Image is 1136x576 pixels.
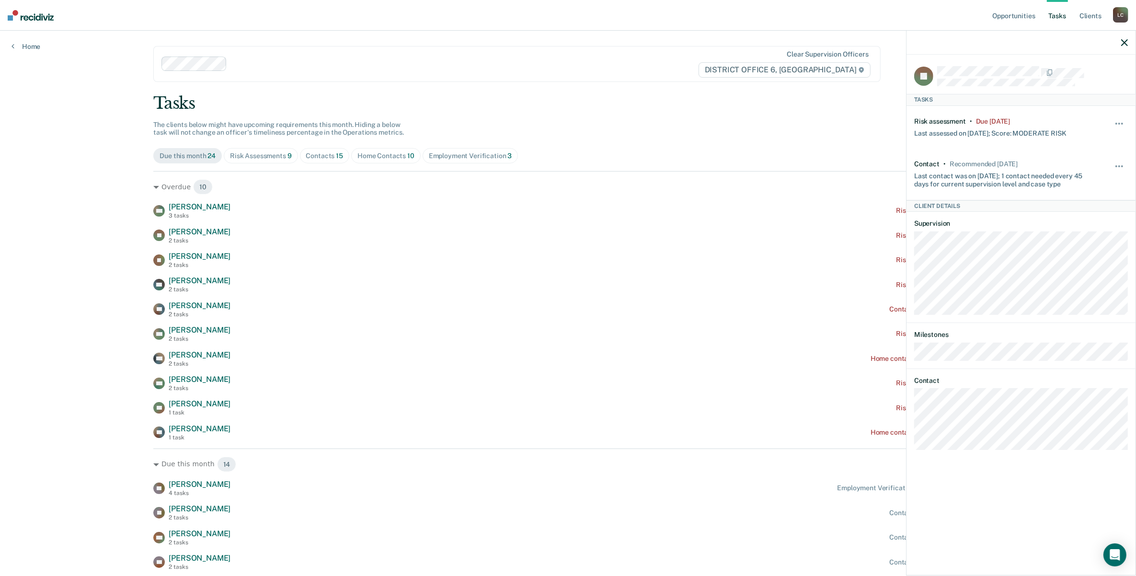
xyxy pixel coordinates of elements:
[699,62,871,78] span: DISTRICT OFFICE 6, [GEOGRAPHIC_DATA]
[169,202,230,211] span: [PERSON_NAME]
[287,152,292,160] span: 9
[407,152,414,160] span: 10
[914,168,1092,188] div: Last contact was on [DATE]; 1 contact needed every 45 days for current supervision level and case...
[11,42,40,51] a: Home
[160,152,216,160] div: Due this month
[169,564,230,570] div: 2 tasks
[217,457,237,472] span: 14
[169,276,230,285] span: [PERSON_NAME]
[508,152,512,160] span: 3
[169,375,230,384] span: [PERSON_NAME]
[169,480,230,489] span: [PERSON_NAME]
[950,160,1018,168] div: Recommended in 17 days
[896,231,982,240] div: Risk assessment due [DATE]
[914,160,940,168] div: Contact
[306,152,344,160] div: Contacts
[871,428,983,437] div: Home contact recommended [DATE]
[169,360,230,367] div: 2 tasks
[169,252,230,261] span: [PERSON_NAME]
[230,152,292,160] div: Risk Assessments
[429,152,512,160] div: Employment Verification
[169,311,230,318] div: 2 tasks
[169,399,230,408] span: [PERSON_NAME]
[907,200,1136,212] div: Client Details
[169,237,230,244] div: 2 tasks
[169,227,230,236] span: [PERSON_NAME]
[169,504,230,513] span: [PERSON_NAME]
[914,117,966,126] div: Risk assessment
[889,558,982,566] div: Contact recommended [DATE]
[970,117,972,126] div: •
[169,409,230,416] div: 1 task
[1113,7,1128,23] div: L C
[193,179,213,195] span: 10
[169,424,230,433] span: [PERSON_NAME]
[207,152,216,160] span: 24
[914,126,1067,138] div: Last assessed on [DATE]; Score: MODERATE RISK
[153,93,982,113] div: Tasks
[787,50,868,58] div: Clear supervision officers
[907,94,1136,105] div: Tasks
[896,330,982,338] div: Risk assessment due [DATE]
[169,212,230,219] div: 3 tasks
[357,152,414,160] div: Home Contacts
[169,286,230,293] div: 2 tasks
[169,434,230,441] div: 1 task
[153,179,982,195] div: Overdue
[169,553,230,563] span: [PERSON_NAME]
[169,335,230,342] div: 2 tasks
[169,514,230,521] div: 2 tasks
[169,325,230,334] span: [PERSON_NAME]
[914,331,1128,339] dt: Milestones
[896,404,982,412] div: Risk assessment due [DATE]
[976,117,1010,126] div: Due 6 months ago
[1103,543,1126,566] div: Open Intercom Messenger
[169,529,230,538] span: [PERSON_NAME]
[943,160,946,168] div: •
[914,219,1128,228] dt: Supervision
[914,377,1128,385] dt: Contact
[838,484,983,492] div: Employment Verification recommended [DATE]
[889,305,982,313] div: Contact recommended [DATE]
[896,207,982,215] div: Risk assessment due [DATE]
[336,152,343,160] span: 15
[871,355,983,363] div: Home contact recommended [DATE]
[896,379,982,387] div: Risk assessment due [DATE]
[153,457,982,472] div: Due this month
[889,533,982,541] div: Contact recommended [DATE]
[169,262,230,268] div: 2 tasks
[169,301,230,310] span: [PERSON_NAME]
[889,509,982,517] div: Contact recommended [DATE]
[169,385,230,392] div: 2 tasks
[169,350,230,359] span: [PERSON_NAME]
[169,539,230,546] div: 2 tasks
[169,490,230,496] div: 4 tasks
[8,10,54,21] img: Recidiviz
[896,256,982,264] div: Risk assessment due [DATE]
[896,281,982,289] div: Risk assessment due [DATE]
[153,121,404,137] span: The clients below might have upcoming requirements this month. Hiding a below task will not chang...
